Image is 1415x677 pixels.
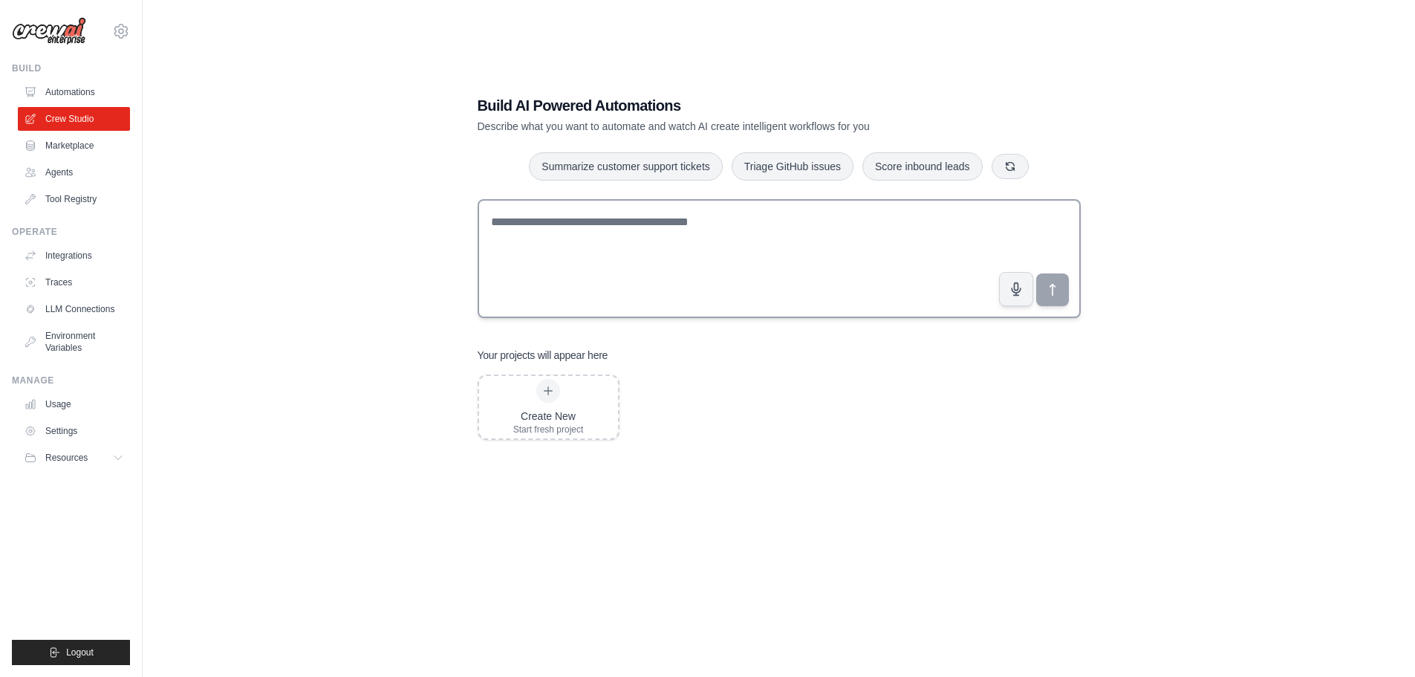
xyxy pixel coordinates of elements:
[18,107,130,131] a: Crew Studio
[992,154,1029,179] button: Get new suggestions
[478,348,608,363] h3: Your projects will appear here
[66,647,94,658] span: Logout
[12,17,86,45] img: Logo
[478,119,977,134] p: Describe what you want to automate and watch AI create intelligent workflows for you
[18,161,130,184] a: Agents
[513,424,584,435] div: Start fresh project
[1341,606,1415,677] iframe: Chat Widget
[18,419,130,443] a: Settings
[12,640,130,665] button: Logout
[12,226,130,238] div: Operate
[18,244,130,268] a: Integrations
[18,392,130,416] a: Usage
[732,152,853,181] button: Triage GitHub issues
[862,152,983,181] button: Score inbound leads
[529,152,722,181] button: Summarize customer support tickets
[18,134,130,158] a: Marketplace
[45,452,88,464] span: Resources
[12,62,130,74] div: Build
[513,409,584,424] div: Create New
[18,80,130,104] a: Automations
[18,324,130,360] a: Environment Variables
[12,375,130,386] div: Manage
[478,95,977,116] h1: Build AI Powered Automations
[18,297,130,321] a: LLM Connections
[18,271,130,294] a: Traces
[999,272,1033,306] button: Click to speak your automation idea
[18,187,130,211] a: Tool Registry
[18,446,130,470] button: Resources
